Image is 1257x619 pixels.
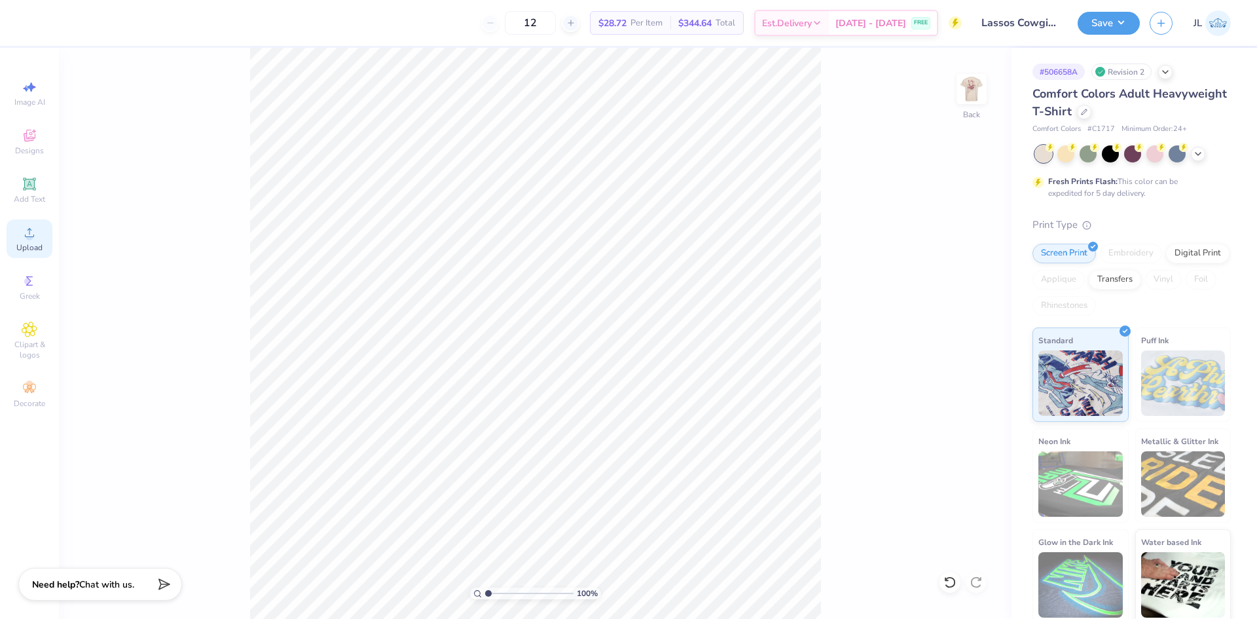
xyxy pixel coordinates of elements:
span: Chat with us. [79,578,134,591]
span: Est. Delivery [762,16,812,30]
div: Revision 2 [1091,64,1152,80]
span: Total [716,16,735,30]
span: Metallic & Glitter Ink [1141,434,1218,448]
a: JL [1193,10,1231,36]
span: Per Item [630,16,663,30]
button: Save [1078,12,1140,35]
span: Neon Ink [1038,434,1070,448]
img: Jairo Laqui [1205,10,1231,36]
span: $344.64 [678,16,712,30]
span: JL [1193,16,1202,31]
span: Glow in the Dark Ink [1038,535,1113,549]
span: Greek [20,291,40,301]
div: Print Type [1032,217,1231,233]
div: # 506658A [1032,64,1085,80]
div: Back [963,109,980,121]
img: Neon Ink [1038,451,1123,517]
span: # C1717 [1087,124,1115,135]
span: Minimum Order: 24 + [1121,124,1187,135]
span: Upload [16,242,43,253]
img: Metallic & Glitter Ink [1141,451,1226,517]
div: Digital Print [1166,244,1230,263]
input: Untitled Design [972,10,1068,36]
span: $28.72 [598,16,627,30]
div: Embroidery [1100,244,1162,263]
img: Glow in the Dark Ink [1038,552,1123,618]
strong: Fresh Prints Flash: [1048,176,1118,187]
span: Comfort Colors [1032,124,1081,135]
span: Clipart & logos [7,339,52,360]
div: Screen Print [1032,244,1096,263]
img: Back [958,76,985,102]
span: Puff Ink [1141,333,1169,347]
div: Applique [1032,270,1085,290]
span: Water based Ink [1141,535,1201,549]
span: FREE [914,18,928,28]
span: Decorate [14,398,45,409]
span: [DATE] - [DATE] [835,16,906,30]
span: Add Text [14,194,45,204]
img: Water based Ink [1141,552,1226,618]
span: 100 % [577,588,598,599]
span: Standard [1038,333,1073,347]
div: Transfers [1089,270,1141,290]
strong: Need help? [32,578,79,591]
div: This color can be expedited for 5 day delivery. [1048,176,1209,199]
img: Puff Ink [1141,350,1226,416]
div: Vinyl [1145,270,1182,290]
span: Designs [15,145,44,156]
img: Standard [1038,350,1123,416]
span: Comfort Colors Adult Heavyweight T-Shirt [1032,86,1227,119]
input: – – [505,11,556,35]
span: Image AI [14,97,45,107]
div: Foil [1186,270,1216,290]
div: Rhinestones [1032,296,1096,316]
